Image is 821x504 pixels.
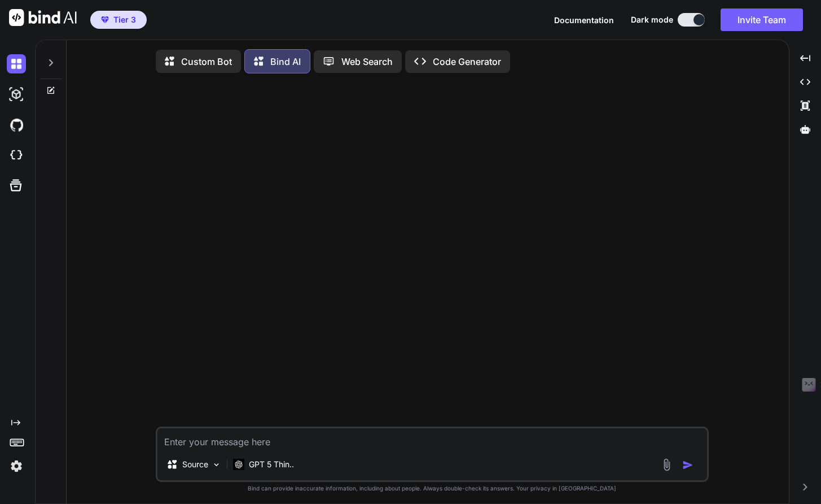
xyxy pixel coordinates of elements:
button: Invite Team [721,8,803,31]
p: Code Generator [433,55,501,68]
button: premiumTier 3 [90,11,147,29]
img: icon [682,459,693,471]
p: Bind AI [270,55,301,68]
img: premium [101,16,109,23]
p: Web Search [341,55,393,68]
img: cloudideIcon [7,146,26,165]
p: Custom Bot [181,55,232,68]
span: Tier 3 [113,14,136,25]
span: Documentation [554,15,614,25]
img: darkAi-studio [7,85,26,104]
img: darkChat [7,54,26,73]
p: Bind can provide inaccurate information, including about people. Always double-check its answers.... [156,484,709,493]
img: attachment [660,458,673,471]
img: settings [7,457,26,476]
img: Pick Models [212,460,221,470]
img: Bind AI [9,9,77,26]
p: GPT 5 Thin.. [249,459,294,470]
img: githubDark [7,115,26,134]
img: GPT 5 Thinking High [233,459,244,470]
p: Source [182,459,208,470]
span: Dark mode [631,14,673,25]
button: Documentation [554,14,614,26]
